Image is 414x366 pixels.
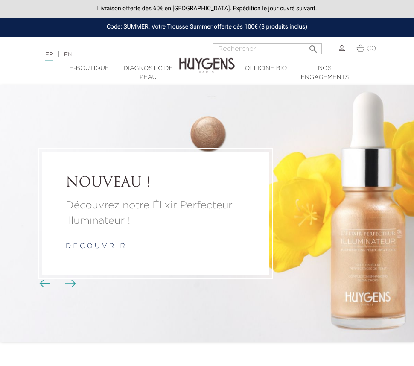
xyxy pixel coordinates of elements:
a: E-Boutique [60,64,119,73]
img: Huygens [179,44,235,74]
i:  [308,41,318,52]
a: Officine Bio [236,64,295,73]
input: Rechercher [213,43,322,54]
div: Boutons du carrousel [43,278,70,290]
a: Découvrez notre Élixir Perfecteur Illuminateur ! [66,198,246,229]
a: EN [64,52,73,58]
a: d é c o u v r i r [66,243,125,250]
a: Diagnostic de peau [119,64,178,82]
button:  [306,41,321,52]
div: | [41,50,166,60]
span: (0) [367,45,376,51]
a: FR [45,52,53,61]
a: NOUVEAU ! [66,175,246,191]
a: Nos engagements [295,64,354,82]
